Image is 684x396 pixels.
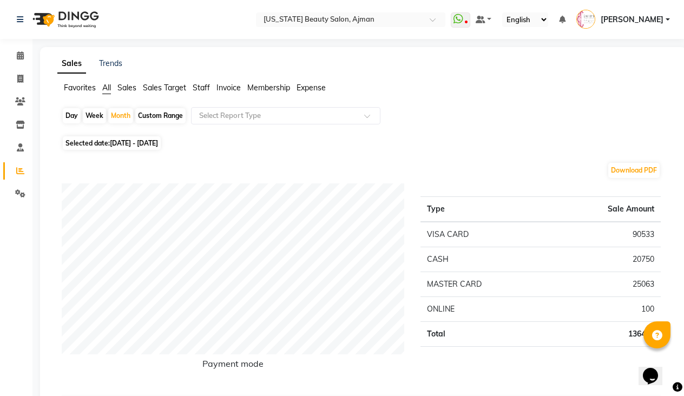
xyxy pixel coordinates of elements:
img: logo [28,4,102,35]
span: Sales [117,83,136,93]
span: Sales Target [143,83,186,93]
span: Favorites [64,83,96,93]
span: Staff [193,83,210,93]
td: 136446 [548,322,661,347]
th: Sale Amount [548,197,661,222]
td: 100 [548,297,661,322]
div: Week [83,108,106,123]
div: Month [108,108,133,123]
td: CASH [420,247,548,272]
span: Expense [297,83,326,93]
iframe: chat widget [639,353,673,385]
td: 25063 [548,272,661,297]
div: Custom Range [135,108,186,123]
td: Total [420,322,548,347]
td: ONLINE [420,297,548,322]
a: Trends [99,58,122,68]
td: 20750 [548,247,661,272]
h6: Payment mode [62,359,404,373]
td: MASTER CARD [420,272,548,297]
div: Day [63,108,81,123]
button: Download PDF [608,163,660,178]
span: [PERSON_NAME] [601,14,663,25]
span: Invoice [216,83,241,93]
td: 90533 [548,222,661,247]
img: Sanket Gowda [576,10,595,29]
a: Sales [57,54,86,74]
span: Selected date: [63,136,161,150]
span: Membership [247,83,290,93]
th: Type [420,197,548,222]
td: VISA CARD [420,222,548,247]
span: All [102,83,111,93]
span: [DATE] - [DATE] [110,139,158,147]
